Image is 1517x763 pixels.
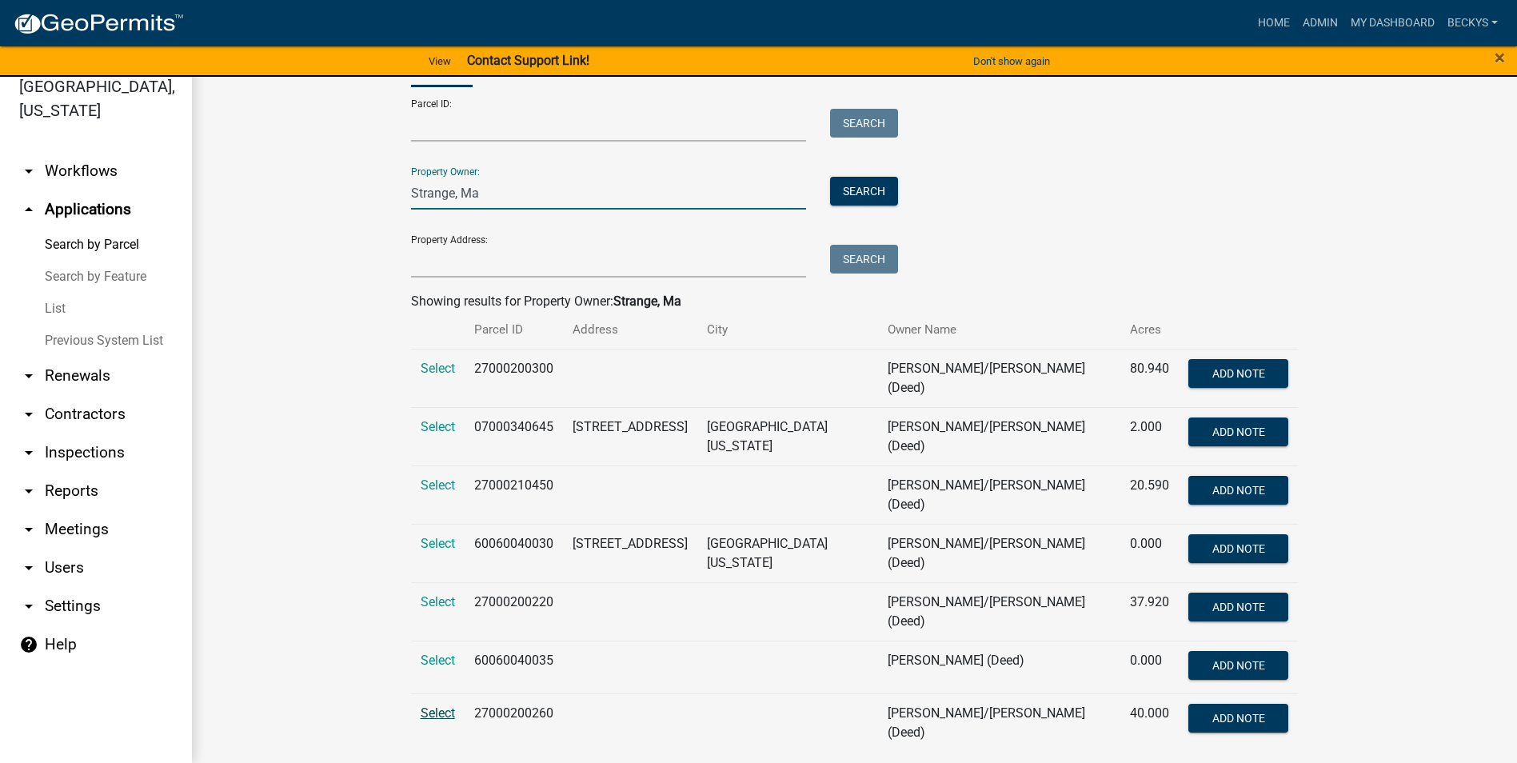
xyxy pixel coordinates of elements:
[19,558,38,577] i: arrow_drop_down
[1188,359,1288,388] button: Add Note
[1120,407,1179,465] td: 2.000
[1188,476,1288,505] button: Add Note
[19,366,38,385] i: arrow_drop_down
[563,407,697,465] td: [STREET_ADDRESS]
[465,582,563,641] td: 27000200220
[1296,8,1344,38] a: Admin
[421,705,455,721] a: Select
[1212,425,1265,437] span: Add Note
[830,245,898,274] button: Search
[878,582,1120,641] td: [PERSON_NAME]/[PERSON_NAME] (Deed)
[467,53,589,68] strong: Contact Support Link!
[19,635,38,654] i: help
[19,520,38,539] i: arrow_drop_down
[613,294,681,309] strong: Strange, Ma
[1120,311,1179,349] th: Acres
[1188,534,1288,563] button: Add Note
[465,465,563,524] td: 27000210450
[19,443,38,462] i: arrow_drop_down
[697,407,879,465] td: [GEOGRAPHIC_DATA][US_STATE]
[967,48,1056,74] button: Don't show again
[465,693,563,752] td: 27000200260
[19,405,38,424] i: arrow_drop_down
[1212,600,1265,613] span: Add Note
[878,524,1120,582] td: [PERSON_NAME]/[PERSON_NAME] (Deed)
[878,641,1120,693] td: [PERSON_NAME] (Deed)
[421,361,455,376] a: Select
[878,465,1120,524] td: [PERSON_NAME]/[PERSON_NAME] (Deed)
[1120,465,1179,524] td: 20.590
[411,292,1299,311] div: Showing results for Property Owner:
[1212,658,1265,671] span: Add Note
[421,477,455,493] a: Select
[878,407,1120,465] td: [PERSON_NAME]/[PERSON_NAME] (Deed)
[19,162,38,181] i: arrow_drop_down
[1188,417,1288,446] button: Add Note
[1212,483,1265,496] span: Add Note
[1212,711,1265,724] span: Add Note
[1120,641,1179,693] td: 0.000
[1120,524,1179,582] td: 0.000
[422,48,457,74] a: View
[1120,582,1179,641] td: 37.920
[878,311,1120,349] th: Owner Name
[421,653,455,668] a: Select
[697,524,879,582] td: [GEOGRAPHIC_DATA][US_STATE]
[1120,349,1179,407] td: 80.940
[1344,8,1441,38] a: My Dashboard
[878,349,1120,407] td: [PERSON_NAME]/[PERSON_NAME] (Deed)
[421,419,455,434] a: Select
[1188,593,1288,621] button: Add Note
[1212,366,1265,379] span: Add Note
[1441,8,1504,38] a: beckys
[19,481,38,501] i: arrow_drop_down
[465,524,563,582] td: 60060040030
[19,597,38,616] i: arrow_drop_down
[830,109,898,138] button: Search
[465,641,563,693] td: 60060040035
[421,536,455,551] a: Select
[421,594,455,609] a: Select
[1188,704,1288,733] button: Add Note
[1212,541,1265,554] span: Add Note
[1188,651,1288,680] button: Add Note
[1252,8,1296,38] a: Home
[878,693,1120,752] td: [PERSON_NAME]/[PERSON_NAME] (Deed)
[563,311,697,349] th: Address
[697,311,879,349] th: City
[1495,46,1505,69] span: ×
[465,349,563,407] td: 27000200300
[465,311,563,349] th: Parcel ID
[1495,48,1505,67] button: Close
[19,200,38,219] i: arrow_drop_up
[465,407,563,465] td: 07000340645
[563,524,697,582] td: [STREET_ADDRESS]
[830,177,898,206] button: Search
[1120,693,1179,752] td: 40.000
